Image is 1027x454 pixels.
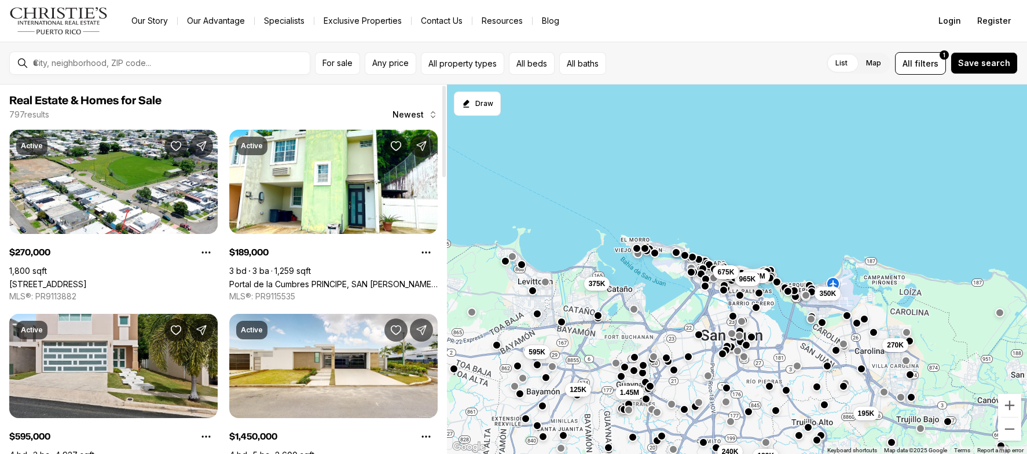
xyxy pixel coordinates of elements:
[509,52,555,75] button: All beds
[615,386,644,400] button: 1.45M
[415,241,438,264] button: Property options
[9,279,87,289] a: Calle 26 S7, CAROLINA PR, 00983
[589,279,606,288] span: 375K
[384,134,408,158] button: Save Property: Portal de la Cumbres PRINCIPE
[903,57,912,69] span: All
[620,388,639,397] span: 1.45M
[410,134,433,158] button: Share Property
[857,53,890,74] label: Map
[365,52,416,75] button: Any price
[570,385,586,394] span: 125K
[9,95,162,107] span: Real Estate & Homes for Sale
[190,134,213,158] button: Share Property
[410,318,433,342] button: Share Property
[241,141,263,151] p: Active
[315,52,360,75] button: For sale
[241,325,263,335] p: Active
[713,265,739,279] button: 675K
[819,289,836,298] span: 350K
[372,58,409,68] span: Any price
[895,52,946,75] button: Allfilters1
[9,7,108,35] img: logo
[164,134,188,158] button: Save Property: Calle 26 S7
[421,52,504,75] button: All property types
[565,382,591,396] button: 125K
[195,241,218,264] button: Property options
[21,141,43,151] p: Active
[943,50,945,60] span: 1
[21,325,43,335] p: Active
[415,425,438,448] button: Property options
[826,53,857,74] label: List
[882,338,908,352] button: 270K
[958,58,1010,68] span: Save search
[815,287,841,301] button: 350K
[472,13,532,29] a: Resources
[559,52,606,75] button: All baths
[718,268,735,277] span: 675K
[735,272,761,286] button: 965K
[195,425,218,448] button: Property options
[938,16,961,25] span: Login
[178,13,254,29] a: Our Advantage
[584,277,610,291] button: 375K
[454,91,501,116] button: Start drawing
[524,345,550,359] button: 595K
[386,103,445,126] button: Newest
[931,9,968,32] button: Login
[970,9,1018,32] button: Register
[977,16,1011,25] span: Register
[9,110,49,119] p: 797 results
[887,340,904,349] span: 270K
[164,318,188,342] button: Save Property: URB MIRABELLA B-53 AQUAMARINA
[746,272,765,281] span: 1.38M
[533,13,568,29] a: Blog
[915,57,938,69] span: filters
[190,318,213,342] button: Share Property
[739,274,756,284] span: 965K
[741,269,769,283] button: 1.38M
[229,279,438,289] a: Portal de la Cumbres PRINCIPE, SAN JUAN PR, 00926
[393,110,424,119] span: Newest
[951,52,1018,74] button: Save search
[314,13,411,29] a: Exclusive Properties
[529,347,545,357] span: 595K
[122,13,177,29] a: Our Story
[412,13,472,29] button: Contact Us
[384,318,408,342] button: Save Property: 54 DANUBIO
[322,58,353,68] span: For sale
[255,13,314,29] a: Specialists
